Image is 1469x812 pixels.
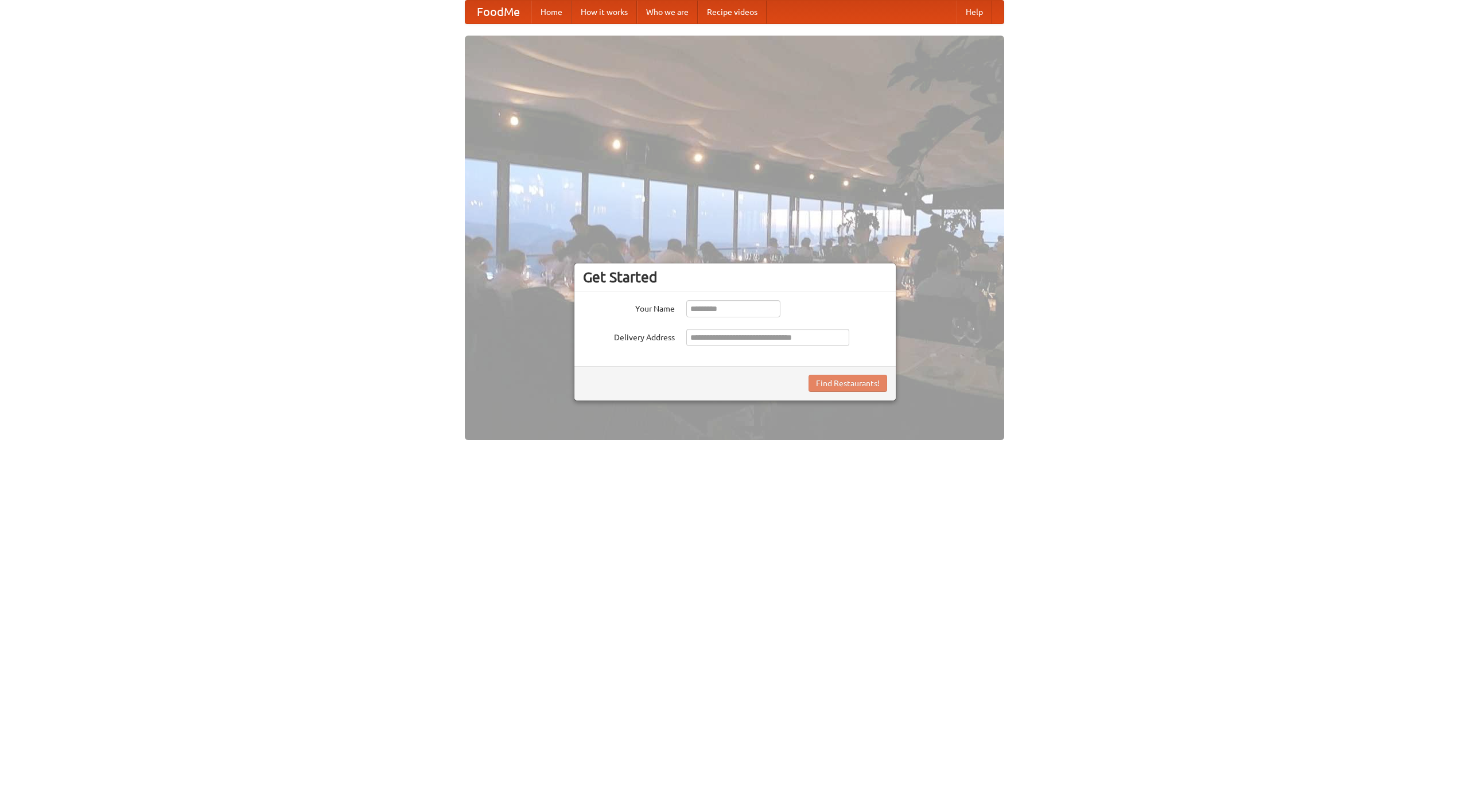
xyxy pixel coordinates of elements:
a: Who we are [637,1,698,24]
label: Your Name [583,300,675,314]
label: Delivery Address [583,329,675,343]
h3: Get Started [583,269,887,286]
a: FoodMe [465,1,531,24]
a: Help [957,1,992,24]
a: Home [531,1,572,24]
a: Recipe videos [698,1,767,24]
a: How it works [572,1,637,24]
button: Find Restaurants! [809,375,887,392]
